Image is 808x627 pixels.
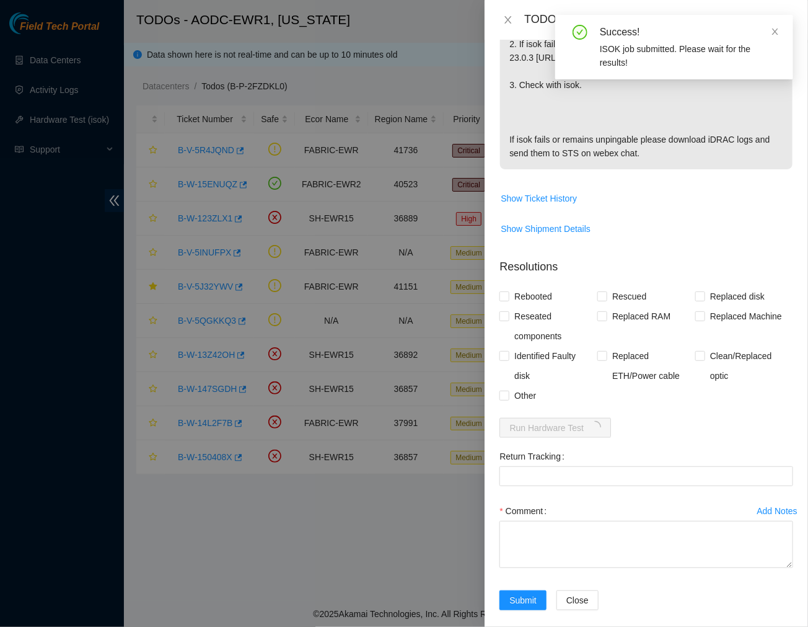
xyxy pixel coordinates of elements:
button: Show Shipment Details [500,219,591,239]
input: Return Tracking [499,466,793,486]
span: Replaced Machine [705,306,787,326]
button: Submit [499,590,547,610]
span: Rescued [607,287,651,306]
span: Rebooted [509,287,557,306]
div: TODOs - Description - B-W-15ENUQZ [524,10,793,30]
span: Submit [509,594,537,607]
span: close [503,15,513,25]
span: check-circle [573,25,587,40]
span: Show Shipment Details [501,222,591,236]
span: Replaced ETH/Power cable [607,346,695,386]
button: Close [499,14,517,26]
button: Add Notes [757,501,798,521]
textarea: Comment [499,521,793,568]
span: Replaced disk [705,287,770,306]
span: Clean/Replaced optic [705,346,793,386]
button: Run Hardware Testloading [499,418,611,438]
span: Close [566,594,589,607]
span: Replaced RAM [607,306,675,326]
label: Comment [499,501,551,521]
label: Return Tracking [499,447,569,466]
p: Resolutions [499,249,793,275]
span: Identified Faulty disk [509,346,597,386]
button: Close [556,590,599,610]
button: Show Ticket History [500,189,577,208]
span: close [771,27,779,36]
span: Reseated components [509,306,597,346]
div: Add Notes [757,507,797,515]
span: Show Ticket History [501,192,577,205]
span: Other [509,386,541,406]
div: ISOK job submitted. Please wait for the results! [600,42,778,69]
div: Success! [600,25,778,40]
